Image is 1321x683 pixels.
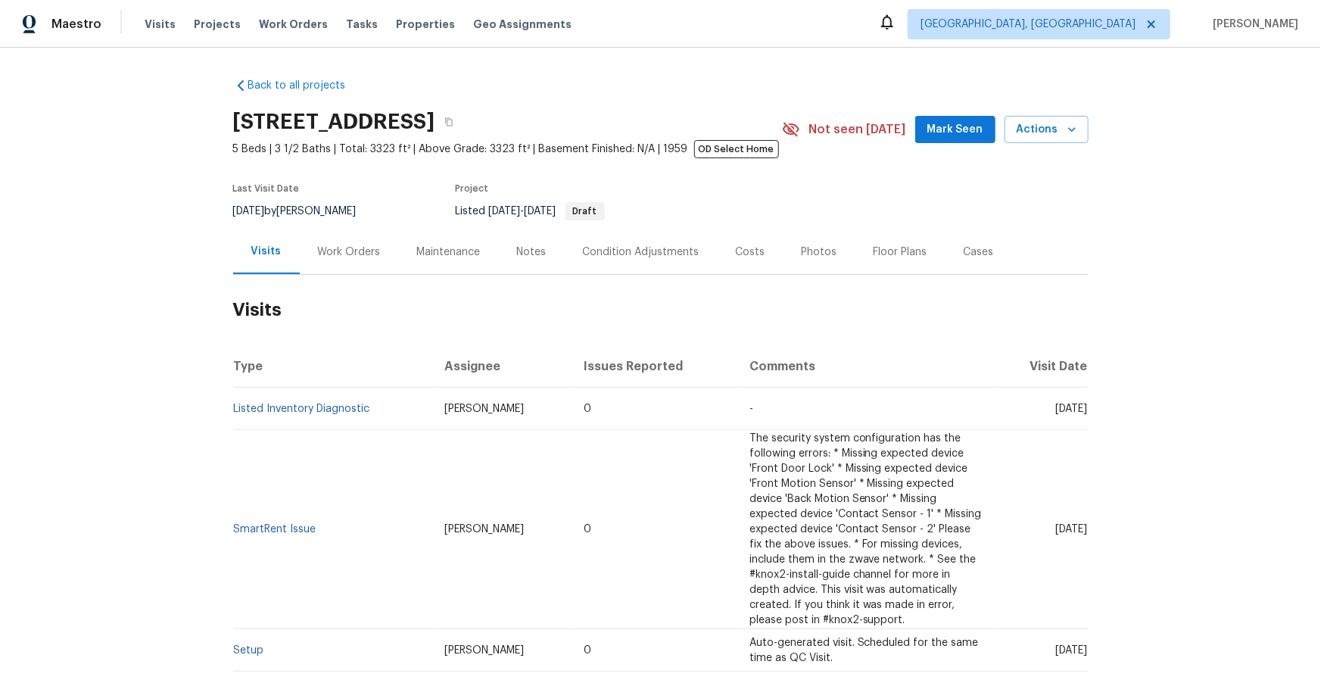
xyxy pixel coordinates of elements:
[874,245,927,260] div: Floor Plans
[694,140,779,158] span: OD Select Home
[802,245,837,260] div: Photos
[456,184,489,193] span: Project
[1017,120,1076,139] span: Actions
[233,206,265,217] span: [DATE]
[915,116,995,144] button: Mark Seen
[809,122,906,137] span: Not seen [DATE]
[445,524,525,535] span: [PERSON_NAME]
[489,206,521,217] span: [DATE]
[994,345,1089,388] th: Visit Date
[584,645,591,656] span: 0
[445,404,525,414] span: [PERSON_NAME]
[233,78,379,93] a: Back to all projects
[927,120,983,139] span: Mark Seen
[234,645,264,656] a: Setup
[584,524,591,535] span: 0
[517,245,547,260] div: Notes
[435,108,463,136] button: Copy Address
[346,19,378,30] span: Tasks
[233,275,1089,345] h2: Visits
[964,245,994,260] div: Cases
[417,245,481,260] div: Maintenance
[51,17,101,32] span: Maestro
[194,17,241,32] span: Projects
[572,345,737,388] th: Issues Reported
[433,345,572,388] th: Assignee
[233,345,433,388] th: Type
[749,433,982,625] span: The security system configuration has the following errors: * Missing expected device 'Front Door...
[251,244,282,259] div: Visits
[233,184,300,193] span: Last Visit Date
[1207,17,1298,32] span: [PERSON_NAME]
[456,206,605,217] span: Listed
[233,142,782,157] span: 5 Beds | 3 1/2 Baths | Total: 3323 ft² | Above Grade: 3323 ft² | Basement Finished: N/A | 1959
[1005,116,1089,144] button: Actions
[567,207,603,216] span: Draft
[737,345,994,388] th: Comments
[921,17,1136,32] span: [GEOGRAPHIC_DATA], [GEOGRAPHIC_DATA]
[1056,404,1088,414] span: [DATE]
[318,245,381,260] div: Work Orders
[233,202,375,220] div: by [PERSON_NAME]
[445,645,525,656] span: [PERSON_NAME]
[233,114,435,129] h2: [STREET_ADDRESS]
[584,404,591,414] span: 0
[1056,645,1088,656] span: [DATE]
[145,17,176,32] span: Visits
[396,17,455,32] span: Properties
[749,404,753,414] span: -
[234,524,316,535] a: SmartRent Issue
[736,245,765,260] div: Costs
[489,206,556,217] span: -
[259,17,328,32] span: Work Orders
[234,404,370,414] a: Listed Inventory Diagnostic
[525,206,556,217] span: [DATE]
[583,245,699,260] div: Condition Adjustments
[1056,524,1088,535] span: [DATE]
[749,638,979,663] span: Auto-generated visit. Scheduled for the same time as QC Visit.
[473,17,572,32] span: Geo Assignments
